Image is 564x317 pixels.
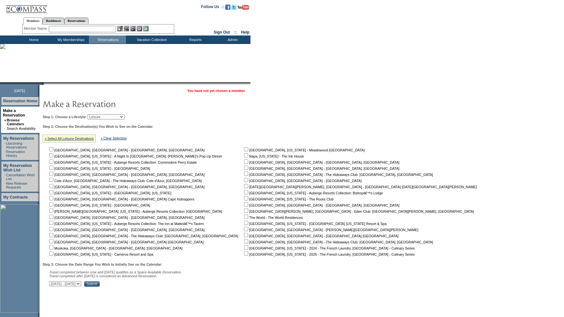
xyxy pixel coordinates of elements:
[3,99,37,103] a: Reservation Home
[137,26,142,31] img: Reservations
[48,167,150,170] nobr: [GEOGRAPHIC_DATA], [US_STATE] - [GEOGRAPHIC_DATA]
[243,252,415,256] nobr: [GEOGRAPHIC_DATA], [US_STATE] - 2025 - The French Laundry, [GEOGRAPHIC_DATA] - Culinary Series
[225,5,230,10] img: Become our fan on Facebook
[243,154,304,158] nobr: Napa, [US_STATE] - The Ink House
[48,185,205,189] nobr: [GEOGRAPHIC_DATA], [GEOGRAPHIC_DATA] - [GEOGRAPHIC_DATA], [GEOGRAPHIC_DATA]
[49,270,182,274] span: Travel completed between now and [DATE] qualifies as a Space Available Reservation.
[52,36,89,44] td: My Memberships
[4,127,6,130] td: ·
[48,252,154,256] nobr: [GEOGRAPHIC_DATA], [US_STATE] - Carneros Resort and Spa
[238,6,249,10] a: Subscribe to our YouTube Channel
[45,137,94,140] a: » Select All Leisure Destinations
[84,281,100,287] input: Submit
[234,30,237,35] span: ::
[48,210,222,213] nobr: [PERSON_NAME][GEOGRAPHIC_DATA], [US_STATE] - Auberge Resorts Collection: [GEOGRAPHIC_DATA]
[48,173,205,177] nobr: [GEOGRAPHIC_DATA], [GEOGRAPHIC_DATA] - [GEOGRAPHIC_DATA], [GEOGRAPHIC_DATA]
[48,228,205,232] nobr: [GEOGRAPHIC_DATA], [GEOGRAPHIC_DATA] - [GEOGRAPHIC_DATA], [GEOGRAPHIC_DATA]
[43,115,87,119] b: Step 1: Choose a Lifestyle:
[48,179,202,183] nobr: Cote d'Azur, [GEOGRAPHIC_DATA] - The Hideaways Club: Cote d'Azur, [GEOGRAPHIC_DATA]
[243,210,474,213] nobr: [GEOGRAPHIC_DATA][PERSON_NAME], [GEOGRAPHIC_DATA] - Eden Club: [GEOGRAPHIC_DATA][PERSON_NAME], [G...
[48,240,204,244] nobr: [GEOGRAPHIC_DATA], [GEOGRAPHIC_DATA] - [GEOGRAPHIC_DATA] [GEOGRAPHIC_DATA]
[48,191,171,195] nobr: [GEOGRAPHIC_DATA], [US_STATE] - [GEOGRAPHIC_DATA], [US_STATE]
[49,274,157,278] nobr: Travel completed after [DATE] is considered an Advanced Reservation.
[243,185,477,189] nobr: [DATE][GEOGRAPHIC_DATA][PERSON_NAME], [GEOGRAPHIC_DATA] - [GEOGRAPHIC_DATA] [DATE][GEOGRAPHIC_DAT...
[15,36,52,44] td: Home
[243,173,433,177] nobr: [GEOGRAPHIC_DATA], [GEOGRAPHIC_DATA] - The Hideaways Club: [GEOGRAPHIC_DATA], [GEOGRAPHIC_DATA]
[48,222,204,226] nobr: [GEOGRAPHIC_DATA], [US_STATE] - Auberge Resorts Collection: The Inn at Matteiâ€™s Tavern
[14,89,25,93] span: [DATE]
[48,216,205,220] nobr: [GEOGRAPHIC_DATA], [GEOGRAPHIC_DATA] - [GEOGRAPHIC_DATA], [GEOGRAPHIC_DATA]
[48,154,222,158] nobr: [GEOGRAPHIC_DATA], [US_STATE] - A Night In [GEOGRAPHIC_DATA]: [PERSON_NAME]'s Pop-Up Dinner
[64,17,89,24] a: Reservations
[43,262,162,266] b: Step 3: Choose the Date Range You Wish to Initially See on the Calendar:
[231,6,237,10] a: Follow us on Twitter
[231,5,237,10] img: Follow us on Twitter
[243,197,334,201] nobr: [GEOGRAPHIC_DATA], [US_STATE] - The Rocks Club
[241,30,250,35] a: Help
[3,136,34,141] a: My Reservations
[126,36,176,44] td: Vacation Collection
[243,222,387,226] nobr: [GEOGRAPHIC_DATA], [US_STATE] - [GEOGRAPHIC_DATA] [US_STATE] Resort & Spa
[3,163,32,172] a: My Reservation Wish List
[243,240,433,244] nobr: [GEOGRAPHIC_DATA], [GEOGRAPHIC_DATA] - The Hideaways Club: [GEOGRAPHIC_DATA], [GEOGRAPHIC_DATA]
[101,136,127,140] a: » Clear Selection
[238,5,249,10] img: Subscribe to our YouTube Channel
[124,26,129,31] img: View
[6,150,25,158] a: Reservation History
[243,167,399,170] nobr: [GEOGRAPHIC_DATA], [GEOGRAPHIC_DATA] - [GEOGRAPHIC_DATA], [GEOGRAPHIC_DATA]
[243,191,383,195] nobr: [GEOGRAPHIC_DATA], [US_STATE] - Auberge Resorts Collection: Bishopâ€™s Lodge
[243,234,399,238] nobr: [GEOGRAPHIC_DATA], [GEOGRAPHIC_DATA] - [GEOGRAPHIC_DATA] [GEOGRAPHIC_DATA]
[3,108,25,118] a: Make a Reservation
[24,26,49,31] div: Member Name:
[243,203,399,207] nobr: [GEOGRAPHIC_DATA], [GEOGRAPHIC_DATA] - [GEOGRAPHIC_DATA], [GEOGRAPHIC_DATA]
[48,148,205,152] nobr: [GEOGRAPHIC_DATA], [GEOGRAPHIC_DATA] - [GEOGRAPHIC_DATA], [GEOGRAPHIC_DATA]
[6,141,27,149] a: Upcoming Reservations
[89,36,126,44] td: Reservations
[43,125,154,128] b: Step 2: Choose the Destination(s) You Wish to See on the Calendar:
[243,216,303,220] nobr: The World - The World Residences
[117,26,123,31] img: b_edit.gif
[23,17,43,25] a: Members
[3,195,28,199] a: My Contracts
[176,36,213,44] td: Reports
[43,97,172,110] img: pgTtlMakeReservation.gif
[6,173,35,181] a: Cancellation Wish List
[130,26,136,31] img: Impersonate
[187,89,246,93] span: You have not yet chosen a member.
[214,30,230,35] a: Sign Out
[243,228,418,232] nobr: [GEOGRAPHIC_DATA], [GEOGRAPHIC_DATA] - [PERSON_NAME][GEOGRAPHIC_DATA][PERSON_NAME]
[48,246,183,250] nobr: Muskoka, [GEOGRAPHIC_DATA] - [GEOGRAPHIC_DATA], [GEOGRAPHIC_DATA]
[243,160,399,164] nobr: [GEOGRAPHIC_DATA], [GEOGRAPHIC_DATA] - [GEOGRAPHIC_DATA], [GEOGRAPHIC_DATA]
[243,148,365,152] nobr: [GEOGRAPHIC_DATA], [US_STATE] - Meadowood [GEOGRAPHIC_DATA]
[7,118,24,126] a: Browse Calendars
[48,197,194,201] nobr: [GEOGRAPHIC_DATA], [GEOGRAPHIC_DATA] - [GEOGRAPHIC_DATA] Cape Kidnappers
[43,17,64,24] a: Residences
[4,118,6,122] b: »
[143,26,149,31] img: b_calculator.gif
[6,181,27,189] a: New Release Requests
[243,246,415,250] nobr: [GEOGRAPHIC_DATA], [US_STATE] - 2024 - The French Laundry, [GEOGRAPHIC_DATA] - Culinary Series
[48,234,238,238] nobr: [GEOGRAPHIC_DATA], [GEOGRAPHIC_DATA] - The Hideaways Club: [GEOGRAPHIC_DATA], [GEOGRAPHIC_DATA]
[213,36,250,44] td: Admin
[7,127,36,130] a: Search Availability
[48,203,150,207] nobr: [GEOGRAPHIC_DATA], [US_STATE] - [GEOGRAPHIC_DATA]
[41,82,44,85] img: promoShadowLeftCorner.gif
[48,160,197,164] nobr: [GEOGRAPHIC_DATA], [US_STATE] - Auberge Resorts Collection: Commodore Perry Estate
[225,6,230,10] a: Become our fan on Facebook
[201,4,224,12] td: Follow Us ::
[243,179,362,183] nobr: [GEOGRAPHIC_DATA], [GEOGRAPHIC_DATA] - [GEOGRAPHIC_DATA]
